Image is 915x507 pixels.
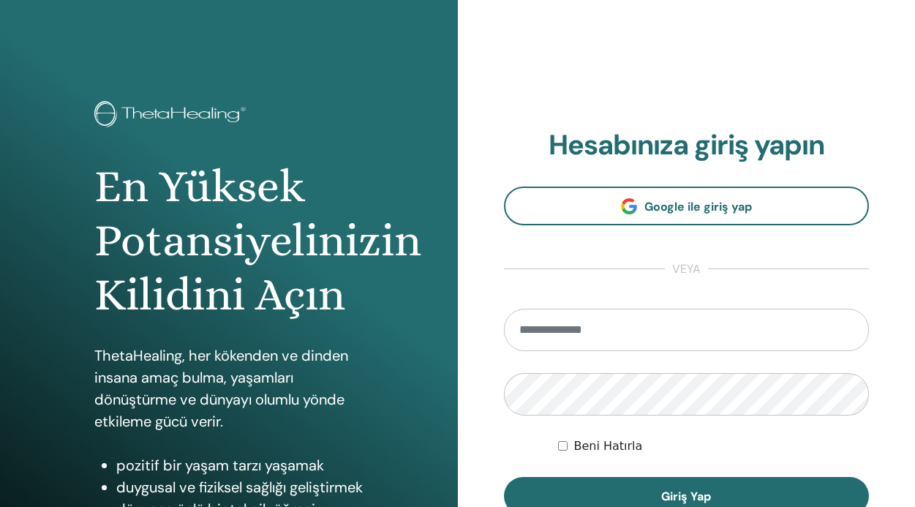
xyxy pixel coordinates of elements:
[644,199,752,214] span: Google ile giriş yap
[661,489,711,504] span: Giriş Yap
[665,260,708,278] span: veya
[504,187,870,225] a: Google ile giriş yap
[94,345,363,432] p: ThetaHealing, her kökenden ve dinden insana amaç bulma, yaşamları dönüştürme ve dünyayı olumlu yö...
[504,129,870,162] h2: Hesabınıza giriş yapın
[573,437,642,455] label: Beni Hatırla
[116,454,363,476] li: pozitif bir yaşam tarzı yaşamak
[116,476,363,498] li: duygusal ve fiziksel sağlığı geliştirmek
[558,437,869,455] div: Keep me authenticated indefinitely or until I manually logout
[94,159,363,323] h1: En Yüksek Potansiyelinizin Kilidini Açın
